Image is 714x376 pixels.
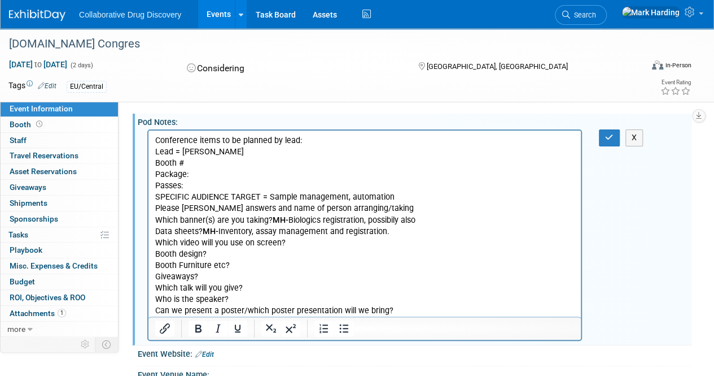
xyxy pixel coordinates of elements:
button: Numbered list [314,321,334,336]
button: Subscript [261,321,281,336]
a: Edit [195,351,214,358]
td: Toggle Event Tabs [95,337,119,352]
a: Attachments1 [1,306,118,321]
span: Booth not reserved yet [34,120,45,128]
div: Event Format [592,59,691,76]
span: [GEOGRAPHIC_DATA], [GEOGRAPHIC_DATA] [426,62,567,71]
a: Sponsorships [1,211,118,227]
button: Bullet list [334,321,353,336]
span: Event Information [10,104,73,113]
span: Budget [10,277,35,286]
span: ROI, Objectives & ROO [10,293,85,302]
span: Shipments [10,198,47,208]
span: Collaborative Drug Discovery [79,10,181,19]
div: Considering [183,59,400,79]
button: Insert/edit link [155,321,174,336]
button: Italic [208,321,227,336]
img: ExhibitDay [9,10,65,21]
a: Search [555,5,607,25]
span: Misc. Expenses & Credits [10,261,98,270]
span: Search [570,11,596,19]
a: Tasks [1,227,118,243]
span: to [33,60,43,69]
a: Edit [38,82,56,90]
div: Event Website: [138,345,691,360]
div: In-Person [665,61,691,70]
img: Format-Inperson.png [652,60,663,70]
button: X [625,129,643,146]
span: Tasks [8,230,28,239]
span: more [7,325,25,334]
button: Superscript [281,321,300,336]
td: Personalize Event Tab Strip [76,337,95,352]
a: Staff [1,133,118,148]
a: Playbook [1,243,118,258]
div: [DOMAIN_NAME] Congres [5,34,633,54]
span: Booth [10,120,45,129]
a: Misc. Expenses & Credits [1,258,118,274]
span: 1 [58,309,66,317]
a: Asset Reservations [1,164,118,179]
iframe: Rich Text Area [148,131,581,317]
a: ROI, Objectives & ROO [1,290,118,305]
span: Travel Reservations [10,151,78,160]
a: Shipments [1,196,118,211]
a: more [1,322,118,337]
a: Budget [1,274,118,289]
span: Sponsorships [10,214,58,223]
td: Tags [8,80,56,93]
button: Underline [228,321,247,336]
button: Bold [189,321,208,336]
a: Travel Reservations [1,148,118,163]
img: Mark Harding [621,6,680,19]
span: Asset Reservations [10,167,77,176]
span: Giveaways [10,183,46,192]
span: Playbook [10,245,42,254]
div: EU/Central [67,81,107,93]
span: (2 days) [69,62,93,69]
a: Booth [1,117,118,132]
div: Event Rating [660,80,691,85]
span: [DATE] [DATE] [8,59,68,70]
a: Event Information [1,101,118,116]
a: Giveaways [1,180,118,195]
div: Pod Notes: [138,114,691,128]
span: Attachments [10,309,66,318]
span: Staff [10,136,27,145]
